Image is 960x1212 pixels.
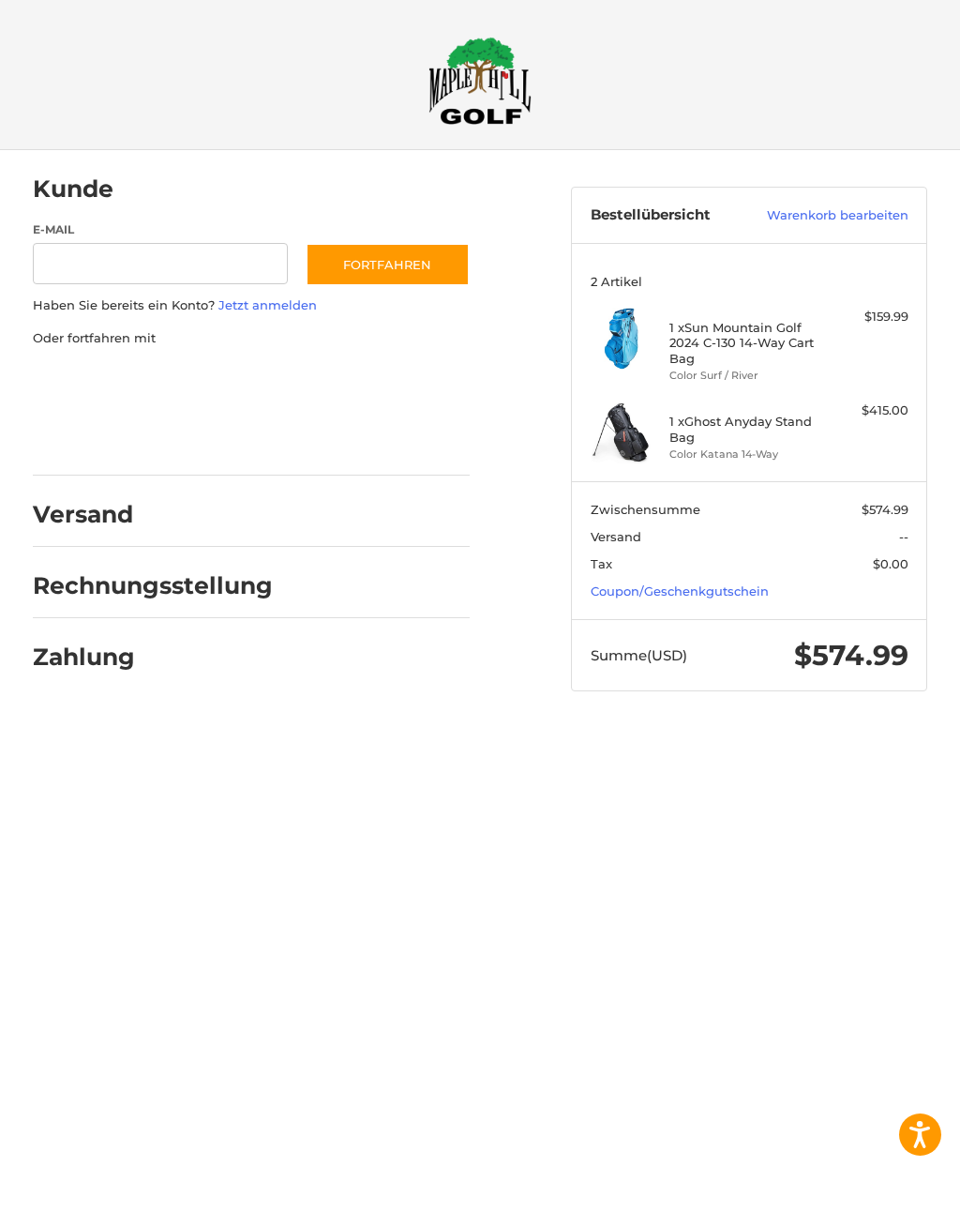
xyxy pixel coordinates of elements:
[33,500,142,529] h2: Versand
[26,423,167,457] iframe: PayPal-venmo
[899,529,908,544] span: --
[736,206,908,225] a: Warenkorb bearbeiten
[33,221,288,238] label: E-Mail
[829,308,908,326] div: $159.99
[591,556,612,571] span: Tax
[218,297,317,312] a: Jetzt anmelden
[33,174,142,204] h2: Kunde
[829,401,908,420] div: $415.00
[591,529,641,544] span: Versand
[591,274,908,289] h3: 2 Artikel
[591,646,687,664] span: Summe (USD)
[591,583,769,598] a: Coupon/Geschenkgutschein
[591,206,737,225] h3: Bestellübersicht
[805,1161,960,1212] iframe: Google Kundenrezensionen
[669,414,824,445] h4: 1 x Ghost Anyday Stand Bag
[33,329,471,348] p: Oder fortfahren mit
[33,571,273,600] h2: Rechnungsstellung
[873,556,908,571] span: $0.00
[33,296,471,315] p: Haben Sie bereits ein Konto?
[669,368,824,384] li: Color Surf / River
[33,643,142,672] h2: Zahlung
[862,502,908,517] span: $574.99
[186,366,326,400] iframe: PayPal-paylater
[669,447,824,462] li: Color Katana 14-Way
[26,366,167,400] iframe: PayPal-paypal
[306,243,470,286] button: Fortfahren
[669,320,824,366] h4: 1 x Sun Mountain Golf 2024 C-130 14-Way Cart Bag
[794,638,908,673] span: $574.99
[591,502,700,517] span: Zwischensumme
[428,37,532,125] img: Maple Hill Golf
